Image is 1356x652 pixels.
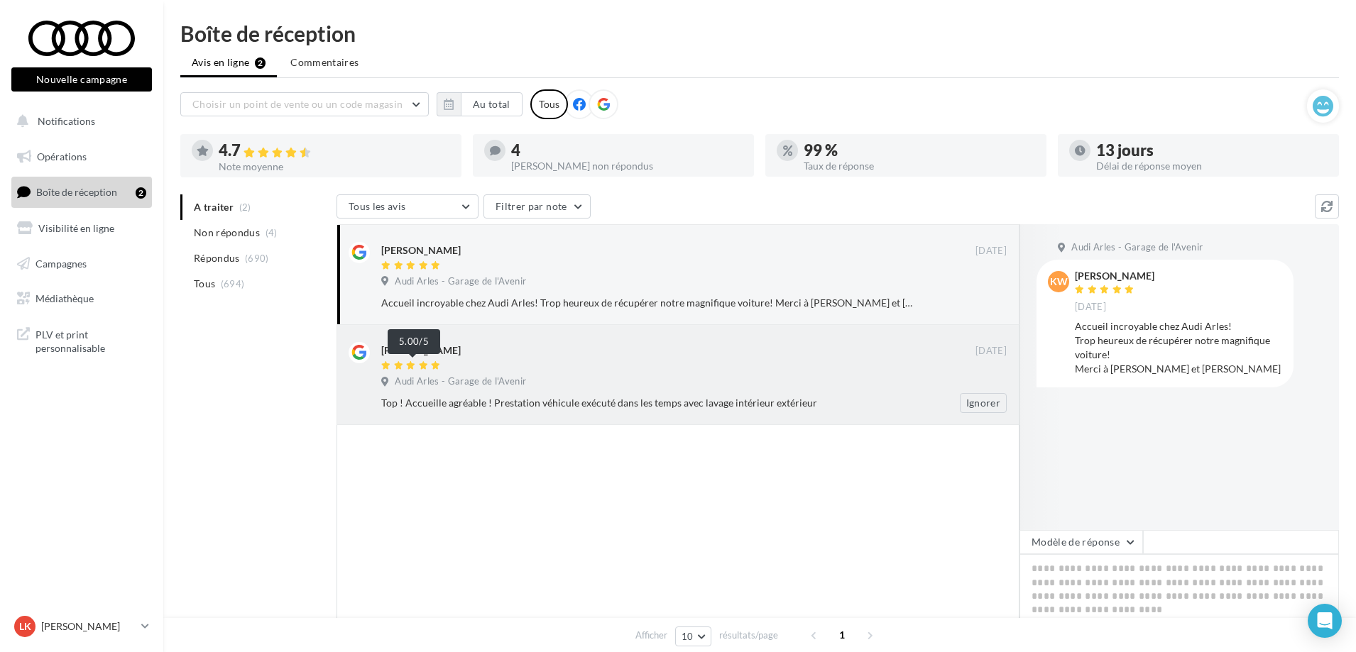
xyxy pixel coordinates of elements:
[395,275,526,288] span: Audi Arles - Garage de l'Avenir
[804,161,1035,171] div: Taux de réponse
[682,631,694,642] span: 10
[36,186,117,198] span: Boîte de réception
[35,325,146,355] span: PLV et print personnalisable
[1019,530,1143,554] button: Modèle de réponse
[1308,604,1342,638] div: Open Intercom Messenger
[194,251,240,265] span: Répondus
[35,292,94,304] span: Médiathèque
[290,55,359,70] span: Commentaires
[245,253,269,264] span: (690)
[831,624,853,646] span: 1
[192,98,403,110] span: Choisir un point de vente ou un code magasin
[349,200,406,212] span: Tous les avis
[395,375,526,388] span: Audi Arles - Garage de l'Avenir
[9,249,155,279] a: Campagnes
[437,92,523,116] button: Au total
[35,257,87,269] span: Campagnes
[461,92,523,116] button: Au total
[194,226,260,240] span: Non répondus
[221,278,245,289] span: (694)
[41,619,136,634] p: [PERSON_NAME]
[9,319,155,361] a: PLV et print personnalisable
[38,115,95,127] span: Notifications
[960,393,1007,413] button: Ignorer
[1050,275,1068,289] span: KW
[483,194,591,219] button: Filtrer par note
[975,345,1007,358] span: [DATE]
[1075,271,1154,281] div: [PERSON_NAME]
[180,23,1339,44] div: Boîte de réception
[719,629,778,642] span: résultats/page
[9,106,149,136] button: Notifications
[11,613,152,640] a: LK [PERSON_NAME]
[675,626,711,646] button: 10
[1071,241,1203,254] span: Audi Arles - Garage de l'Avenir
[530,89,568,119] div: Tous
[9,177,155,207] a: Boîte de réception2
[1096,143,1328,158] div: 13 jours
[11,67,152,92] button: Nouvelle campagne
[194,277,215,291] span: Tous
[38,222,114,234] span: Visibilité en ligne
[136,187,146,199] div: 2
[337,194,479,219] button: Tous les avis
[1075,319,1282,376] div: Accueil incroyable chez Audi Arles! Trop heureux de récupérer notre magnifique voiture! Merci à [...
[9,214,155,243] a: Visibilité en ligne
[180,92,429,116] button: Choisir un point de vente ou un code magasin
[19,619,31,634] span: LK
[266,227,278,238] span: (4)
[1075,301,1106,314] span: [DATE]
[381,396,914,410] div: Top ! Accueille agréable ! Prestation véhicule exécuté dans les temps avec lavage intérieur extér...
[37,150,87,162] span: Opérations
[219,162,450,172] div: Note moyenne
[219,143,450,159] div: 4.7
[804,143,1035,158] div: 99 %
[9,284,155,314] a: Médiathèque
[511,161,743,171] div: [PERSON_NAME] non répondus
[975,245,1007,258] span: [DATE]
[511,143,743,158] div: 4
[388,329,440,354] div: 5.00/5
[9,142,155,172] a: Opérations
[381,343,461,358] div: [PERSON_NAME]
[1096,161,1328,171] div: Délai de réponse moyen
[381,296,914,310] div: Accueil incroyable chez Audi Arles! Trop heureux de récupérer notre magnifique voiture! Merci à [...
[381,243,461,258] div: [PERSON_NAME]
[635,629,667,642] span: Afficher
